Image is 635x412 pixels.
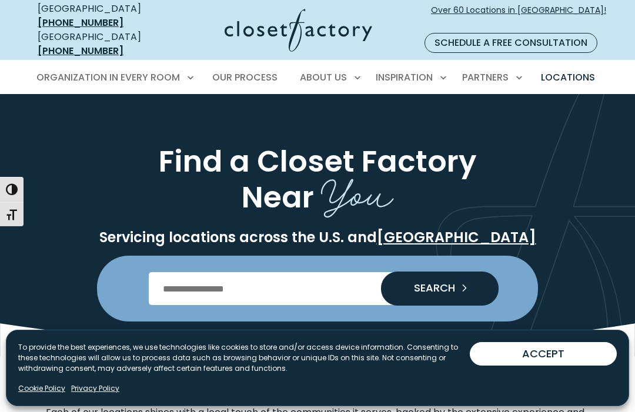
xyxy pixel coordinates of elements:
span: Find a Closet Factory [159,140,476,182]
div: [GEOGRAPHIC_DATA] [38,2,166,30]
a: Schedule a Free Consultation [425,33,597,53]
span: Organization in Every Room [36,71,180,84]
a: [PHONE_NUMBER] [38,44,123,58]
span: About Us [300,71,347,84]
img: Closet Factory Logo [225,9,372,52]
span: Inspiration [376,71,433,84]
a: [PHONE_NUMBER] [38,16,123,29]
a: [GEOGRAPHIC_DATA] [377,227,536,247]
span: Partners [462,71,509,84]
span: Our Process [212,71,278,84]
a: Cookie Policy [18,383,65,394]
div: [GEOGRAPHIC_DATA] [38,30,166,58]
nav: Primary Menu [28,61,607,94]
span: Over 60 Locations in [GEOGRAPHIC_DATA]! [431,4,606,29]
button: Search our Nationwide Locations [381,272,499,306]
a: Privacy Policy [71,383,119,394]
p: To provide the best experiences, we use technologies like cookies to store and/or access device i... [18,342,470,374]
span: Near [242,176,314,218]
button: ACCEPT [470,342,617,366]
p: Servicing locations across the U.S. and [46,229,589,246]
input: Enter Postal Code [149,272,487,305]
span: You [321,160,393,221]
span: SEARCH [405,283,455,293]
span: Locations [541,71,595,84]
